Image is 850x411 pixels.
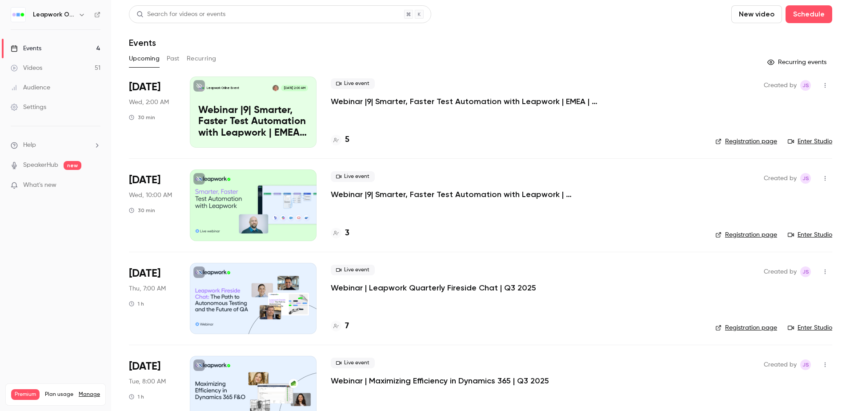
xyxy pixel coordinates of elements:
[11,83,50,92] div: Audience
[786,5,832,23] button: Schedule
[11,389,40,400] span: Premium
[802,80,809,91] span: JS
[23,141,36,150] span: Help
[11,44,41,53] div: Events
[331,134,349,146] a: 5
[273,85,279,91] img: Barnaby Savage-Mountain
[800,359,811,370] span: Jaynesh Singh
[715,230,777,239] a: Registration page
[90,181,100,189] iframe: Noticeable Trigger
[129,191,172,200] span: Wed, 10:00 AM
[763,55,832,69] button: Recurring events
[23,161,58,170] a: SpeakerHub
[764,266,797,277] span: Created by
[207,86,239,90] p: Leapwork Online Event
[167,52,180,66] button: Past
[129,98,169,107] span: Wed, 2:00 AM
[129,263,176,334] div: Sep 25 Thu, 10:00 AM (America/New York)
[129,77,176,148] div: Sep 24 Wed, 10:00 AM (Europe/London)
[129,169,176,241] div: Sep 24 Wed, 1:00 PM (America/New York)
[331,171,375,182] span: Live event
[11,103,46,112] div: Settings
[331,320,349,332] a: 7
[11,141,100,150] li: help-dropdown-opener
[764,359,797,370] span: Created by
[331,265,375,275] span: Live event
[129,377,166,386] span: Tue, 8:00 AM
[136,10,225,19] div: Search for videos or events
[187,52,217,66] button: Recurring
[800,173,811,184] span: Jaynesh Singh
[331,227,349,239] a: 3
[331,189,597,200] a: Webinar |9| Smarter, Faster Test Automation with Leapwork | [GEOGRAPHIC_DATA] | Q3 2025
[281,85,308,91] span: [DATE] 2:00 AM
[129,300,144,307] div: 1 h
[129,266,160,281] span: [DATE]
[731,5,782,23] button: New video
[129,284,166,293] span: Thu, 7:00 AM
[129,393,144,400] div: 1 h
[764,80,797,91] span: Created by
[345,320,349,332] h4: 7
[23,181,56,190] span: What's new
[190,77,317,148] a: Webinar |9| Smarter, Faster Test Automation with Leapwork | EMEA | Q3 2025Leapwork Online EventBa...
[129,114,155,121] div: 30 min
[331,282,536,293] a: Webinar | Leapwork Quarterly Fireside Chat | Q3 2025
[715,323,777,332] a: Registration page
[33,10,75,19] h6: Leapwork Online Event
[129,359,160,374] span: [DATE]
[129,52,160,66] button: Upcoming
[11,64,42,73] div: Videos
[129,37,156,48] h1: Events
[800,266,811,277] span: Jaynesh Singh
[331,96,597,107] a: Webinar |9| Smarter, Faster Test Automation with Leapwork | EMEA | Q3 2025
[800,80,811,91] span: Jaynesh Singh
[11,8,25,22] img: Leapwork Online Event
[198,105,308,139] p: Webinar |9| Smarter, Faster Test Automation with Leapwork | EMEA | Q3 2025
[331,358,375,368] span: Live event
[64,161,81,170] span: new
[788,230,832,239] a: Enter Studio
[129,80,160,94] span: [DATE]
[345,134,349,146] h4: 5
[331,78,375,89] span: Live event
[45,391,73,398] span: Plan usage
[802,359,809,370] span: JS
[802,266,809,277] span: JS
[129,173,160,187] span: [DATE]
[802,173,809,184] span: JS
[129,207,155,214] div: 30 min
[764,173,797,184] span: Created by
[331,375,549,386] a: Webinar | Maximizing Efficiency in Dynamics 365 | Q3 2025
[79,391,100,398] a: Manage
[345,227,349,239] h4: 3
[715,137,777,146] a: Registration page
[788,323,832,332] a: Enter Studio
[788,137,832,146] a: Enter Studio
